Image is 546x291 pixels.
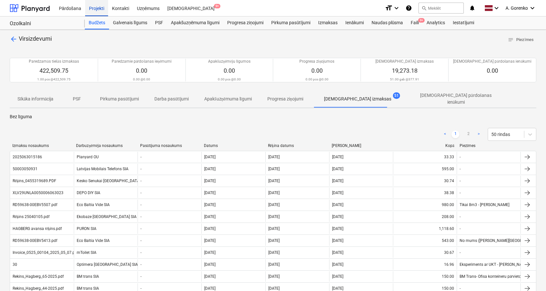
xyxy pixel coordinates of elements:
[460,143,518,148] div: Piezīmes
[204,203,216,207] div: [DATE]
[385,4,393,12] i: format_size
[17,96,53,102] p: Sīkāka informācija
[204,286,216,291] div: [DATE]
[460,214,461,219] div: -
[487,67,498,74] span: 0.00
[74,259,138,270] div: Optimera [GEOGRAPHIC_DATA] SIA
[13,203,57,207] div: RD59638-00EBV5507.pdf
[224,67,235,74] span: 0.00
[204,250,216,255] div: [DATE]
[208,59,251,64] p: Apakšuzņēmēju līgumos
[332,143,390,148] div: [PERSON_NAME]
[332,286,343,291] div: [DATE]
[74,235,138,246] div: Eco Baltia Vide SIA
[332,179,343,183] div: [DATE]
[407,16,423,29] a: Faili9+
[493,4,500,12] i: keyboard_arrow_down
[76,143,135,148] div: Darbuzņēmēja nosaukums
[529,4,536,12] i: keyboard_arrow_down
[396,143,454,148] div: Kopā
[204,274,216,279] div: [DATE]
[154,96,189,102] p: Darba pasūtījumi
[204,191,216,195] div: [DATE]
[460,286,461,291] div: -
[268,191,280,195] div: [DATE]
[412,92,500,106] p: [DEMOGRAPHIC_DATA] pārdošanas ienākumi
[204,226,216,231] div: [DATE]
[268,203,280,207] div: [DATE]
[268,286,280,291] div: [DATE]
[299,59,334,64] p: Progresa ziņojumos
[13,179,56,183] div: Rēķins_0455319689.PDF
[475,130,483,138] a: Next page
[341,16,368,29] a: Ienākumi
[136,67,147,74] span: 0.00
[140,238,141,243] div: -
[451,130,459,138] a: Page 1 is your current page
[332,167,343,171] div: [DATE]
[267,16,314,29] div: Pirkuma pasūtījumi
[167,16,223,29] a: Apakšuzņēmuma līgumi
[332,203,343,207] div: [DATE]
[74,188,138,198] div: DEPO DIY SIA
[140,155,141,159] div: -
[13,226,62,231] div: HAGBERG avansa rēķins.pdf
[460,167,461,171] div: -
[74,152,138,162] div: Planyard OU
[151,16,167,29] a: PSF
[332,250,343,255] div: [DATE]
[140,179,141,183] div: -
[505,35,536,45] button: Piezīmes
[140,250,141,255] div: -
[314,16,341,29] a: Izmaksas
[268,238,280,243] div: [DATE]
[140,203,141,207] div: -
[460,262,529,267] div: Eksperiments ar UKT - [PERSON_NAME]
[140,262,141,267] div: -
[393,235,457,246] div: 543.00
[140,286,141,291] div: -
[13,155,42,159] div: 2025063015186
[332,191,343,195] div: [DATE]
[423,16,449,29] a: Analytics
[368,16,407,29] a: Naudas plūsma
[268,143,327,148] div: Rēķina datums
[109,16,151,29] a: Galvenais līgums
[449,16,478,29] a: Iestatījumi
[140,226,141,231] div: -
[508,37,514,43] span: notes
[464,130,472,138] a: Page 2
[392,67,418,74] span: 19,273.18
[74,200,138,210] div: Eco Baltia Vide SIA
[393,259,457,270] div: 16.96
[204,214,216,219] div: [DATE]
[13,274,64,279] div: Rekins_Hagberg_65-2025.pdf
[393,271,457,282] div: 150.00
[460,179,461,183] div: -
[453,59,531,64] p: [DEMOGRAPHIC_DATA] pārdošanas ienākumi
[267,96,303,102] p: Progresa ziņojumi
[112,59,172,64] p: Paredzamie pārdošanas ieņēmumi
[375,59,434,64] p: [DEMOGRAPHIC_DATA] izmaksas
[393,164,457,174] div: 595.00
[390,77,419,81] p: 51.00 gab @ 377.91
[268,155,280,159] div: [DATE]
[324,96,391,102] p: [DEMOGRAPHIC_DATA] izmaksas
[223,16,267,29] a: Progresa ziņojumi
[39,67,68,74] span: 422,509.75
[332,214,343,219] div: [DATE]
[85,16,109,29] a: Budžets
[74,176,138,186] div: Kesko Senukai [GEOGRAPHIC_DATA] AS
[13,262,17,267] div: 30
[214,4,220,8] span: 9+
[204,167,216,171] div: [DATE]
[393,152,457,162] div: 33.33
[19,35,52,42] span: Virsizdevumi
[393,176,457,186] div: 30.74
[218,77,241,81] p: 0.00 pcs @ 0.00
